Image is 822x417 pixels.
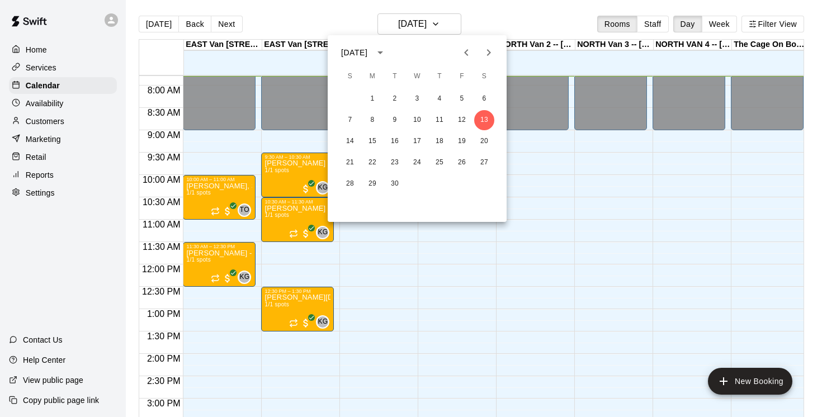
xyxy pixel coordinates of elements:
[407,65,427,88] span: Wednesday
[474,65,494,88] span: Saturday
[474,110,494,130] button: 13
[452,110,472,130] button: 12
[429,65,450,88] span: Thursday
[452,89,472,109] button: 5
[407,153,427,173] button: 24
[407,131,427,151] button: 17
[429,110,450,130] button: 11
[385,110,405,130] button: 9
[340,65,360,88] span: Sunday
[362,131,382,151] button: 15
[385,131,405,151] button: 16
[340,131,360,151] button: 14
[341,47,367,59] div: [DATE]
[452,153,472,173] button: 26
[474,131,494,151] button: 20
[362,110,382,130] button: 8
[455,41,478,64] button: Previous month
[407,110,427,130] button: 10
[362,174,382,194] button: 29
[429,131,450,151] button: 18
[371,43,390,62] button: calendar view is open, switch to year view
[429,89,450,109] button: 4
[340,174,360,194] button: 28
[340,153,360,173] button: 21
[362,153,382,173] button: 22
[429,153,450,173] button: 25
[362,65,382,88] span: Monday
[452,65,472,88] span: Friday
[385,174,405,194] button: 30
[407,89,427,109] button: 3
[474,89,494,109] button: 6
[385,153,405,173] button: 23
[385,65,405,88] span: Tuesday
[340,110,360,130] button: 7
[452,131,472,151] button: 19
[478,41,500,64] button: Next month
[385,89,405,109] button: 2
[362,89,382,109] button: 1
[474,153,494,173] button: 27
